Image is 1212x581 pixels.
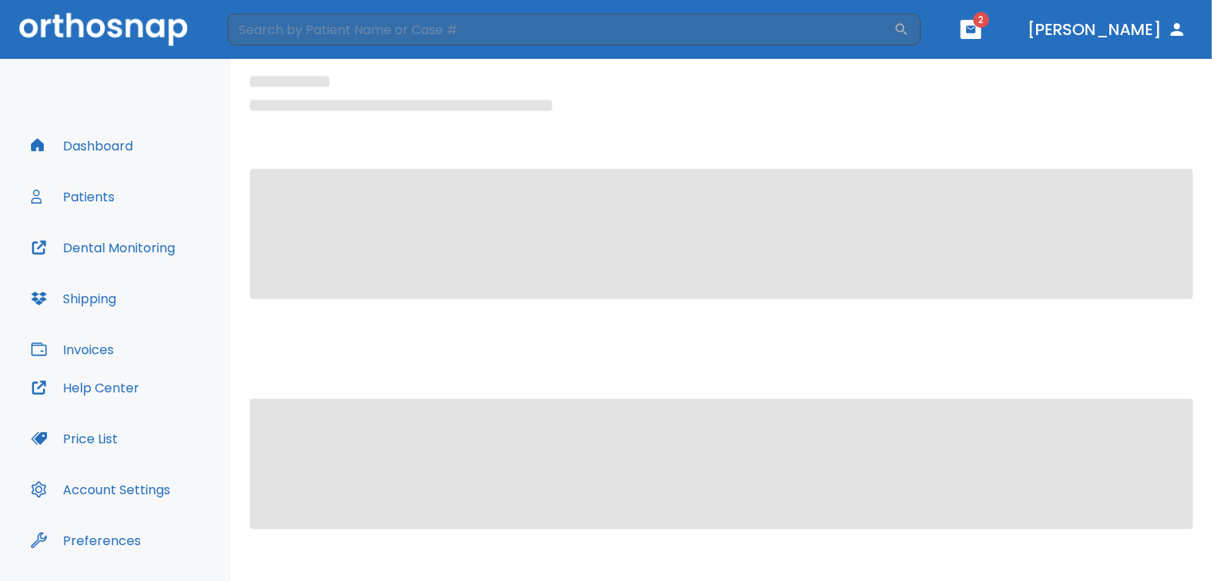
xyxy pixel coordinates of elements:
[19,13,188,45] img: Orthosnap
[973,12,989,28] span: 2
[21,279,126,318] button: Shipping
[21,228,185,267] button: Dental Monitoring
[1021,15,1193,44] button: [PERSON_NAME]
[21,368,149,407] button: Help Center
[228,14,894,45] input: Search by Patient Name or Case #
[21,177,124,216] button: Patients
[21,127,142,165] button: Dashboard
[21,419,127,458] button: Price List
[21,330,123,368] button: Invoices
[21,521,150,560] button: Preferences
[21,470,180,509] button: Account Settings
